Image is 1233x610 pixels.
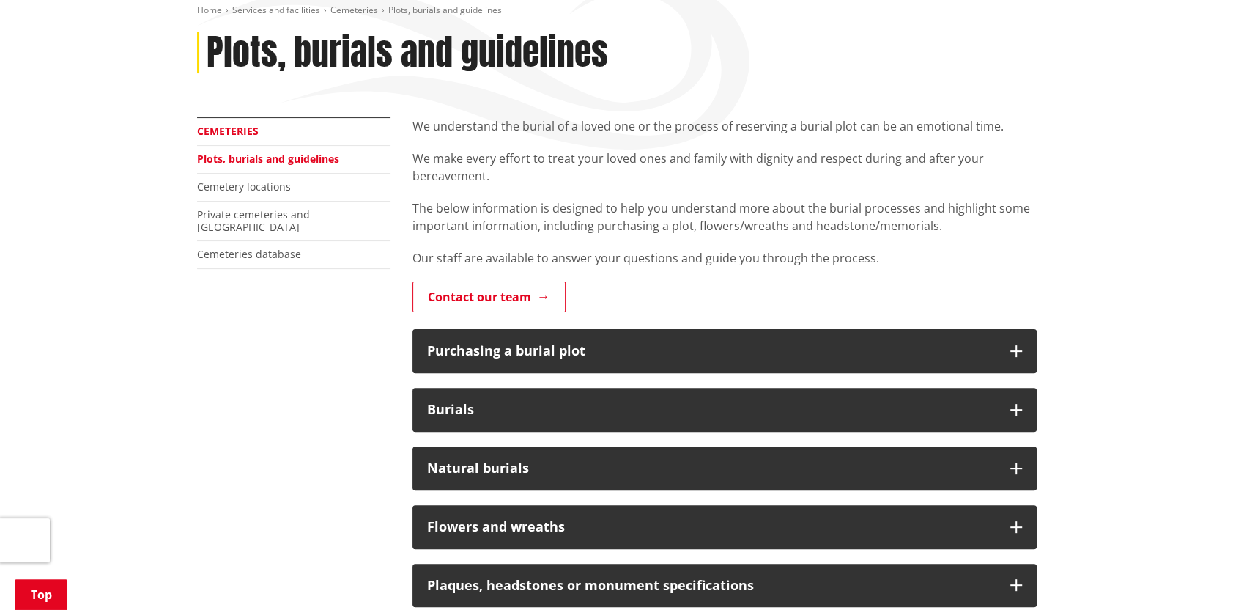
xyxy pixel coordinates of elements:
[232,4,320,16] a: Services and facilities
[412,447,1037,490] button: Natural burials
[427,403,996,417] div: Burials
[412,249,1037,267] p: Our staff are available to answer your questions and guide you through the process.
[412,329,1037,373] button: Purchasing a burial plot
[197,247,301,261] a: Cemeteries database
[412,564,1037,608] button: Plaques, headstones or monument specifications
[427,461,996,476] div: Natural burials
[388,4,502,16] span: Plots, burials and guidelines
[207,32,608,74] h1: Plots, burials and guidelines
[412,117,1037,135] p: We understand the burial of a loved one or the process of reserving a burial plot can be an emoti...
[197,180,291,194] a: Cemetery locations
[197,4,222,16] a: Home
[197,124,259,138] a: Cemeteries
[412,199,1037,235] p: The below information is designed to help you understand more about the burial processes and high...
[330,4,378,16] a: Cemeteries
[15,579,67,610] a: Top
[197,207,310,234] a: Private cemeteries and [GEOGRAPHIC_DATA]
[427,344,996,359] div: Purchasing a burial plot
[412,282,566,312] a: Contact our team
[427,520,996,534] div: Flowers and wreaths
[412,505,1037,549] button: Flowers and wreaths
[412,150,1037,185] p: We make every effort to treat your loved ones and family with dignity and respect during and afte...
[412,388,1037,432] button: Burials
[197,152,339,166] a: Plots, burials and guidelines
[427,578,996,593] div: Plaques, headstones or monument specifications
[1166,548,1218,601] iframe: Messenger Launcher
[197,4,1037,17] nav: breadcrumb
